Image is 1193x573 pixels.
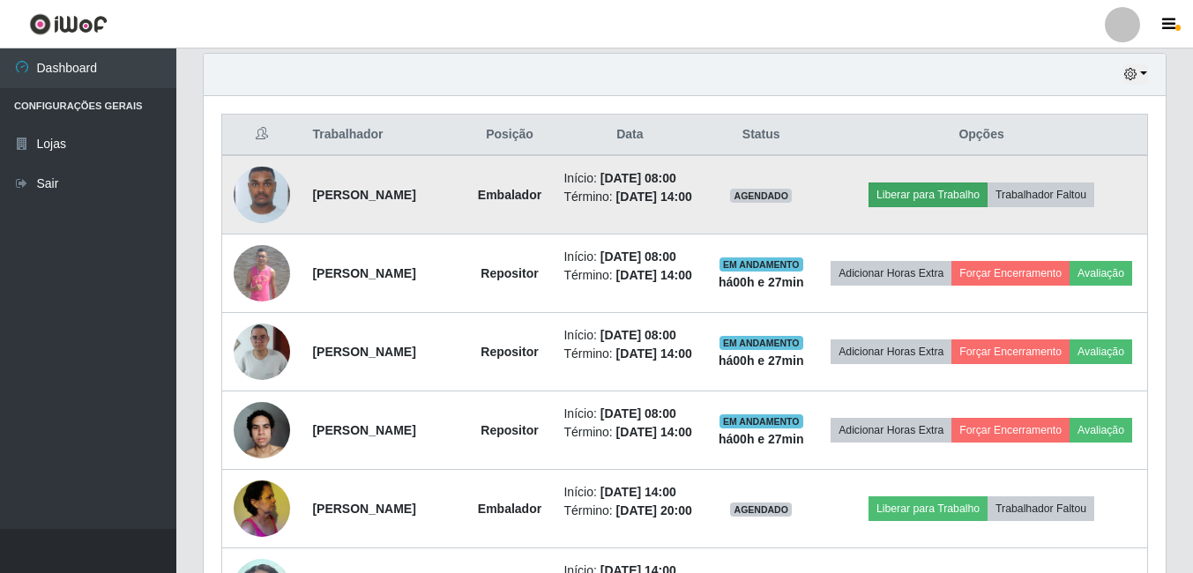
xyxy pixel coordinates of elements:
[730,189,792,203] span: AGENDADO
[720,414,803,428] span: EM ANDAMENTO
[600,328,676,342] time: [DATE] 08:00
[600,249,676,264] time: [DATE] 08:00
[720,257,803,272] span: EM ANDAMENTO
[234,392,290,467] img: 1751727688296.jpeg
[616,503,692,517] time: [DATE] 20:00
[616,425,692,439] time: [DATE] 14:00
[951,418,1070,443] button: Forçar Encerramento
[563,326,696,345] li: Início:
[831,418,951,443] button: Adicionar Horas Extra
[616,268,692,282] time: [DATE] 14:00
[600,406,676,420] time: [DATE] 08:00
[563,405,696,423] li: Início:
[234,471,290,546] img: 1739839717367.jpeg
[951,339,1070,364] button: Forçar Encerramento
[234,158,290,232] img: 1721222476236.jpeg
[719,353,804,368] strong: há 00 h e 27 min
[29,13,108,35] img: CoreUI Logo
[234,289,290,414] img: 1745150555426.jpeg
[563,266,696,285] li: Término:
[869,182,988,207] button: Liberar para Trabalho
[816,115,1147,156] th: Opções
[234,245,290,301] img: 1705532725952.jpeg
[478,502,541,516] strong: Embalador
[831,339,951,364] button: Adicionar Horas Extra
[951,261,1070,286] button: Forçar Encerramento
[312,502,415,516] strong: [PERSON_NAME]
[563,423,696,442] li: Término:
[302,115,466,156] th: Trabalhador
[730,502,792,517] span: AGENDADO
[481,345,538,359] strong: Repositor
[312,423,415,437] strong: [PERSON_NAME]
[481,423,538,437] strong: Repositor
[831,261,951,286] button: Adicionar Horas Extra
[988,182,1094,207] button: Trabalhador Faltou
[481,266,538,280] strong: Repositor
[600,485,676,499] time: [DATE] 14:00
[869,496,988,521] button: Liberar para Trabalho
[312,266,415,280] strong: [PERSON_NAME]
[616,346,692,361] time: [DATE] 14:00
[563,248,696,266] li: Início:
[1070,418,1132,443] button: Avaliação
[563,169,696,188] li: Início:
[466,115,554,156] th: Posição
[719,432,804,446] strong: há 00 h e 27 min
[478,188,541,202] strong: Embalador
[563,502,696,520] li: Término:
[719,275,804,289] strong: há 00 h e 27 min
[312,345,415,359] strong: [PERSON_NAME]
[563,483,696,502] li: Início:
[600,171,676,185] time: [DATE] 08:00
[720,336,803,350] span: EM ANDAMENTO
[312,188,415,202] strong: [PERSON_NAME]
[563,188,696,206] li: Término:
[616,190,692,204] time: [DATE] 14:00
[1070,261,1132,286] button: Avaliação
[988,496,1094,521] button: Trabalhador Faltou
[563,345,696,363] li: Término:
[1070,339,1132,364] button: Avaliação
[706,115,816,156] th: Status
[553,115,706,156] th: Data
